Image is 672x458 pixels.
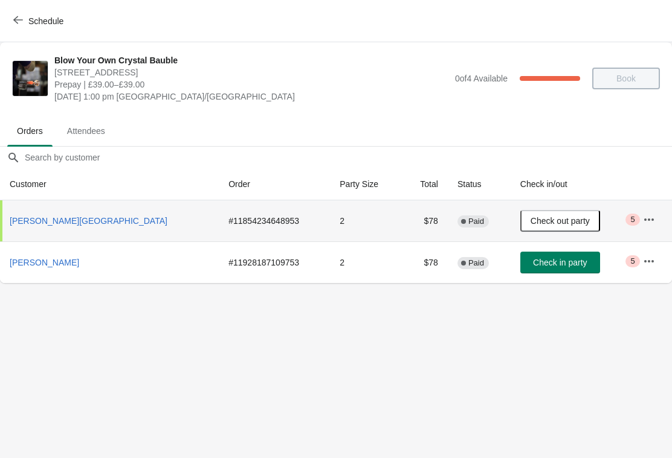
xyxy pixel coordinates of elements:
span: Attendees [57,120,115,142]
th: Status [448,168,511,200]
button: Schedule [6,10,73,32]
button: [PERSON_NAME][GEOGRAPHIC_DATA] [5,210,172,232]
th: Total [402,168,448,200]
span: [PERSON_NAME] [10,258,79,267]
td: $78 [402,241,448,283]
td: # 11854234648953 [219,200,330,241]
th: Check in/out [511,168,633,200]
span: 0 of 4 Available [455,74,508,83]
span: [DATE] 1:00 pm [GEOGRAPHIC_DATA]/[GEOGRAPHIC_DATA] [54,91,449,103]
input: Search by customer [24,147,672,168]
span: Paid [468,217,484,226]
span: Paid [468,258,484,268]
td: 2 [330,241,401,283]
span: Check out party [531,216,590,226]
td: 2 [330,200,401,241]
th: Party Size [330,168,401,200]
img: Blow Your Own Crystal Bauble [13,61,48,96]
span: [PERSON_NAME][GEOGRAPHIC_DATA] [10,216,167,226]
td: # 11928187109753 [219,241,330,283]
button: Check in party [520,252,600,273]
span: Blow Your Own Crystal Bauble [54,54,449,66]
span: 5 [630,256,635,266]
button: Check out party [520,210,600,232]
th: Order [219,168,330,200]
span: Schedule [28,16,63,26]
span: Check in party [533,258,587,267]
span: 5 [630,215,635,224]
span: Orders [7,120,53,142]
td: $78 [402,200,448,241]
span: Prepay | £39.00–£39.00 [54,78,449,91]
button: [PERSON_NAME] [5,252,84,273]
span: [STREET_ADDRESS] [54,66,449,78]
